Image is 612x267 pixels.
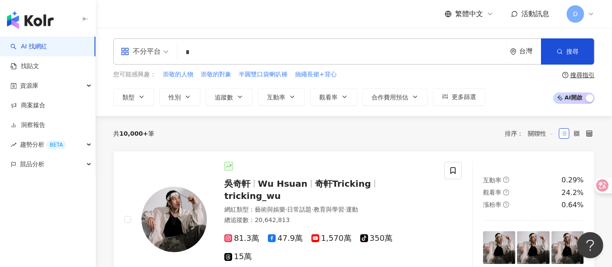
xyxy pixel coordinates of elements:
span: question-circle [503,202,509,208]
a: searchAI 找網紅 [10,42,47,51]
div: 網紅類型 ： [224,205,434,214]
span: Wu Hsuan [258,178,308,189]
button: 搜尋 [541,38,594,65]
span: · [311,206,313,213]
span: 觀看率 [319,94,338,101]
button: 崇敬的人物 [162,70,194,79]
span: 合作費用預估 [372,94,408,101]
span: 運動 [346,206,358,213]
div: 總追蹤數 ： 20,642,813 [224,216,434,225]
button: 互動率 [258,88,305,106]
button: 崇敬的對象 [200,70,232,79]
a: 洞察報告 [10,121,45,130]
button: 合作費用預估 [362,88,428,106]
span: · [285,206,287,213]
div: 0.29% [561,175,584,185]
div: 排序： [505,127,559,140]
span: 觀看率 [483,189,501,196]
span: appstore [121,47,129,56]
button: 抽繩長裙+背心 [294,70,337,79]
div: 搜尋指引 [570,72,595,79]
iframe: Help Scout Beacon - Open [577,232,603,258]
div: BETA [46,140,66,149]
button: 類型 [113,88,154,106]
span: 繁體中文 [455,9,483,19]
div: 24.2% [561,188,584,198]
img: post-image [483,231,515,264]
span: 活動訊息 [521,10,549,18]
span: 1,570萬 [311,234,352,243]
span: question-circle [503,177,509,183]
span: rise [10,142,17,148]
a: 找貼文 [10,62,39,71]
span: question-circle [562,72,568,78]
div: 0.64% [561,200,584,210]
div: 共 筆 [113,130,154,137]
div: 台灣 [519,48,541,55]
span: 競品分析 [20,154,44,174]
span: 崇敬的對象 [201,70,231,79]
span: 10,000+ [119,130,148,137]
span: 教育與學習 [314,206,344,213]
img: post-image [517,231,549,264]
span: 81.3萬 [224,234,259,243]
span: 47.9萬 [268,234,303,243]
span: tricking_wu [224,191,281,201]
span: 更多篩選 [452,93,476,100]
span: 350萬 [360,234,392,243]
img: post-image [551,231,584,264]
span: 漲粉率 [483,201,501,208]
button: 觀看率 [310,88,357,106]
button: 性別 [159,88,200,106]
span: 關聯性 [528,127,554,140]
span: question-circle [503,189,509,195]
img: logo [7,11,54,29]
span: 吳奇軒 [224,178,250,189]
a: 商案媒合 [10,101,45,110]
span: 互動率 [483,177,501,184]
span: 追蹤數 [215,94,233,101]
span: 互動率 [267,94,285,101]
span: · [344,206,346,213]
span: 搜尋 [566,48,578,55]
span: environment [510,48,517,55]
span: 日常話題 [287,206,311,213]
span: 15萬 [224,252,252,261]
button: 更多篩選 [433,88,485,106]
span: 類型 [122,94,135,101]
span: 資源庫 [20,76,38,96]
span: 性別 [169,94,181,101]
span: 奇軒Tricking [315,178,371,189]
button: 半圓雙口袋喇叭褲 [238,70,288,79]
span: 半圓雙口袋喇叭褲 [239,70,287,79]
button: 追蹤數 [206,88,253,106]
div: 不分平台 [121,44,161,58]
img: KOL Avatar [142,187,207,252]
span: 趨勢分析 [20,135,66,154]
span: 藝術與娛樂 [255,206,285,213]
span: 您可能感興趣： [113,70,156,79]
span: D [573,9,578,19]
